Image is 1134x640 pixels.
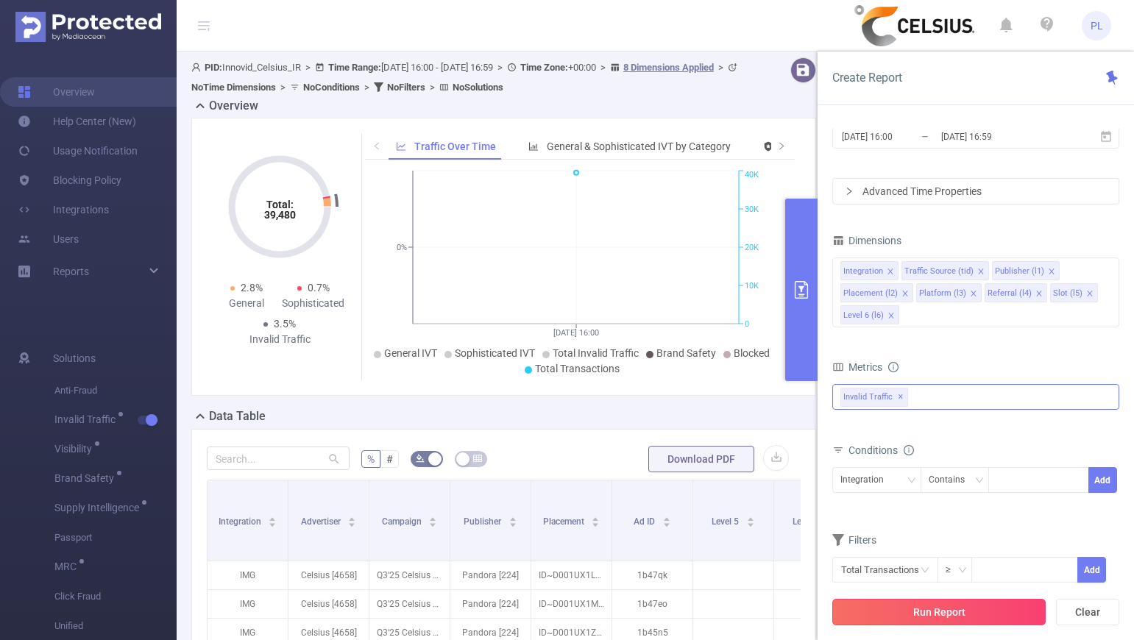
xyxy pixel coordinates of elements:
[53,257,89,286] a: Reports
[833,179,1119,204] div: icon: rightAdvanced Time Properties
[301,516,343,527] span: Advertiser
[929,468,975,492] div: Contains
[280,296,347,311] div: Sophisticated
[208,590,288,618] p: IMG
[904,262,974,281] div: Traffic Source (tid)
[840,305,899,324] li: Level 6 (l6)
[464,516,503,527] span: Publisher
[455,347,535,359] span: Sophisticated IVT
[634,516,657,527] span: Ad ID
[612,590,692,618] p: 1b47eo
[901,290,909,299] i: icon: close
[591,515,600,524] div: Sort
[612,561,692,589] p: 1b47qk
[940,127,1059,146] input: End date
[397,243,407,252] tspan: 0%
[623,62,714,73] u: 8 Dimensions Applied
[832,361,882,373] span: Metrics
[508,515,517,519] i: icon: caret-up
[384,347,437,359] span: General IVT
[348,521,356,525] i: icon: caret-down
[264,209,296,221] tspan: 39,480
[191,62,741,93] span: Innovid_Celsius_IR [DATE] 16:00 - [DATE] 16:59 +00:00
[745,319,749,329] tspan: 0
[303,82,360,93] b: No Conditions
[348,515,356,519] i: icon: caret-up
[308,282,330,294] span: 0.7%
[528,141,539,152] i: icon: bar-chart
[53,344,96,373] span: Solutions
[268,515,277,524] div: Sort
[904,445,914,455] i: icon: info-circle
[840,261,899,280] li: Integration
[1053,284,1082,303] div: Slot (l5)
[301,62,315,73] span: >
[54,523,177,552] span: Passport
[328,62,381,73] b: Time Range:
[535,363,620,374] span: Total Transactions
[18,77,95,107] a: Overview
[53,266,89,277] span: Reports
[428,515,437,524] div: Sort
[425,82,439,93] span: >
[662,515,671,524] div: Sort
[596,62,610,73] span: >
[274,318,296,330] span: 3.5%
[269,515,277,519] i: icon: caret-up
[734,347,770,359] span: Blocked
[18,136,138,166] a: Usage Notification
[992,261,1060,280] li: Publisher (l1)
[209,97,258,115] h2: Overview
[429,515,437,519] i: icon: caret-up
[508,515,517,524] div: Sort
[1091,11,1103,40] span: PL
[531,590,612,618] p: ID~D001UX1M_PD~30s GM Audio_DP~Zeta_DS~3P_DE~US18-44_SA~NA_FM~AUD_DT~CROSS_SZ~1X1_PB~PDR_TG~3MORE...
[840,388,908,407] span: Invalid Traffic
[369,590,450,618] p: Q3'25 Celsius Audio Campaign [221668]
[414,141,496,152] span: Traffic Over Time
[840,283,913,302] li: Placement (l2)
[360,82,374,93] span: >
[493,62,507,73] span: >
[662,521,670,525] i: icon: caret-down
[592,521,600,525] i: icon: caret-down
[970,290,977,299] i: icon: close
[1035,290,1043,299] i: icon: close
[988,284,1032,303] div: Referral (l4)
[54,376,177,405] span: Anti-Fraud
[887,312,895,321] i: icon: close
[18,195,109,224] a: Integrations
[18,107,136,136] a: Help Center (New)
[367,453,375,465] span: %
[386,453,393,465] span: #
[946,558,961,582] div: ≥
[832,599,1046,625] button: Run Report
[473,454,482,463] i: icon: table
[382,516,424,527] span: Campaign
[995,262,1044,281] div: Publisher (l1)
[547,141,731,152] span: General & Sophisticated IVT by Category
[907,476,916,486] i: icon: down
[208,561,288,589] p: IMG
[832,235,901,246] span: Dimensions
[1077,557,1106,583] button: Add
[712,516,741,527] span: Level 5
[745,171,759,180] tspan: 40K
[553,347,639,359] span: Total Invalid Traffic
[592,515,600,519] i: icon: caret-up
[553,328,599,338] tspan: [DATE] 16:00
[369,561,450,589] p: Q3'25 Celsius Audio Campaign [221668]
[888,362,899,372] i: icon: info-circle
[840,468,894,492] div: Integration
[832,534,876,546] span: Filters
[241,282,263,294] span: 2.8%
[746,515,755,524] div: Sort
[887,268,894,277] i: icon: close
[845,187,854,196] i: icon: right
[269,521,277,525] i: icon: caret-down
[745,205,759,214] tspan: 30K
[985,283,1047,302] li: Referral (l4)
[1086,290,1094,299] i: icon: close
[209,408,266,425] h2: Data Table
[18,224,79,254] a: Users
